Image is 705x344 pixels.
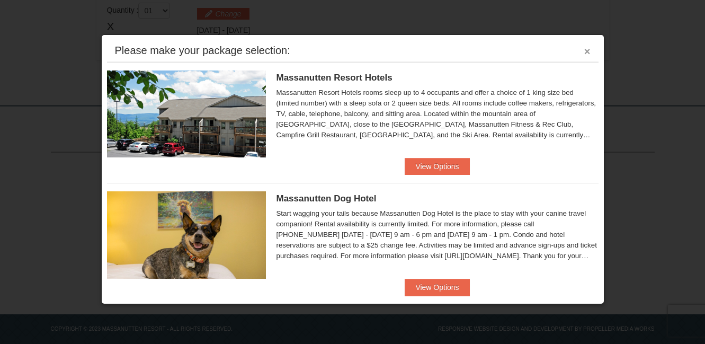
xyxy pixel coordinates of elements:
[107,70,266,157] img: 19219026-1-e3b4ac8e.jpg
[107,191,266,278] img: 27428181-5-81c892a3.jpg
[405,279,469,296] button: View Options
[276,87,599,140] div: Massanutten Resort Hotels rooms sleep up to 4 occupants and offer a choice of 1 king size bed (li...
[405,158,469,175] button: View Options
[276,208,599,261] div: Start wagging your tails because Massanutten Dog Hotel is the place to stay with your canine trav...
[584,46,591,57] button: ×
[276,73,392,83] span: Massanutten Resort Hotels
[115,45,290,56] div: Please make your package selection:
[276,193,377,204] span: Massanutten Dog Hotel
